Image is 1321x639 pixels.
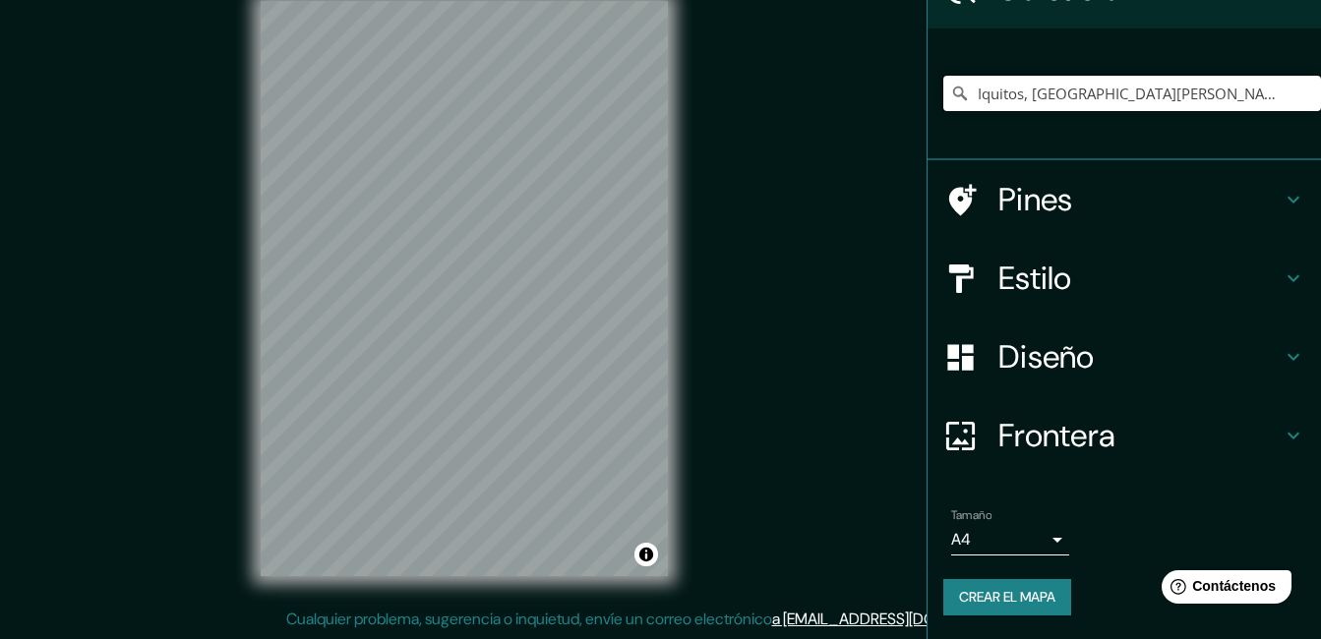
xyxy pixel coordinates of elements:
label: Tamaño [951,507,991,524]
font: Crear el mapa [959,585,1055,610]
a: a [EMAIL_ADDRESS][DOMAIN_NAME] [772,609,1026,629]
iframe: Help widget launcher [1146,562,1299,617]
div: Pines [928,160,1321,239]
canvas: Mapa [261,1,668,576]
h4: Pines [998,180,1282,219]
button: Alternar atribución [634,543,658,566]
input: Elige tu ciudad o área [943,76,1321,111]
h4: Frontera [998,416,1282,455]
div: Diseño [928,318,1321,396]
div: Estilo [928,239,1321,318]
h4: Diseño [998,337,1282,377]
h4: Estilo [998,259,1282,298]
p: Cualquier problema, sugerencia o inquietud, envíe un correo electrónico . [286,608,1029,631]
div: Frontera [928,396,1321,475]
button: Crear el mapa [943,579,1071,615]
div: A4 [951,524,1069,555]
